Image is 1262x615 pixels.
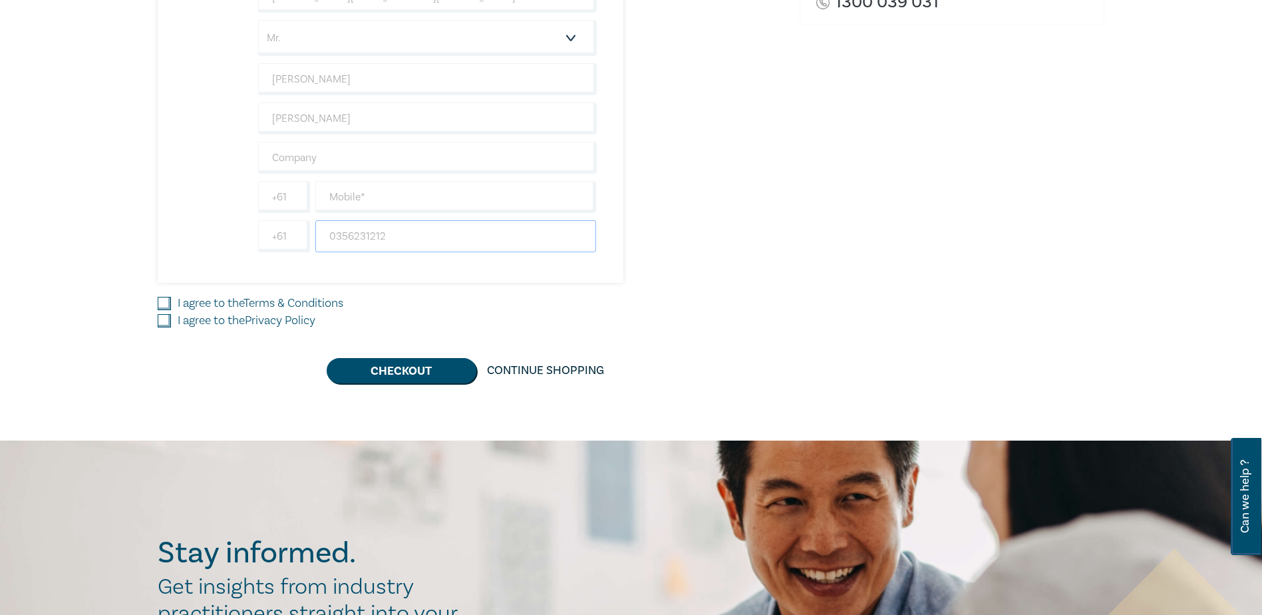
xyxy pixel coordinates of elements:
h2: Stay informed. [158,536,472,570]
span: Can we help ? [1239,446,1251,547]
input: +61 [258,220,310,252]
input: Company [258,142,597,174]
input: Last Name* [258,102,597,134]
label: I agree to the [178,295,343,312]
input: +61 [258,181,310,213]
a: Privacy Policy [245,313,315,328]
button: Checkout [327,358,476,383]
input: Mobile* [315,181,597,213]
a: Continue Shopping [476,358,615,383]
input: Phone [315,220,597,252]
a: Terms & Conditions [243,296,343,311]
input: First Name* [258,63,597,95]
label: I agree to the [178,312,315,329]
